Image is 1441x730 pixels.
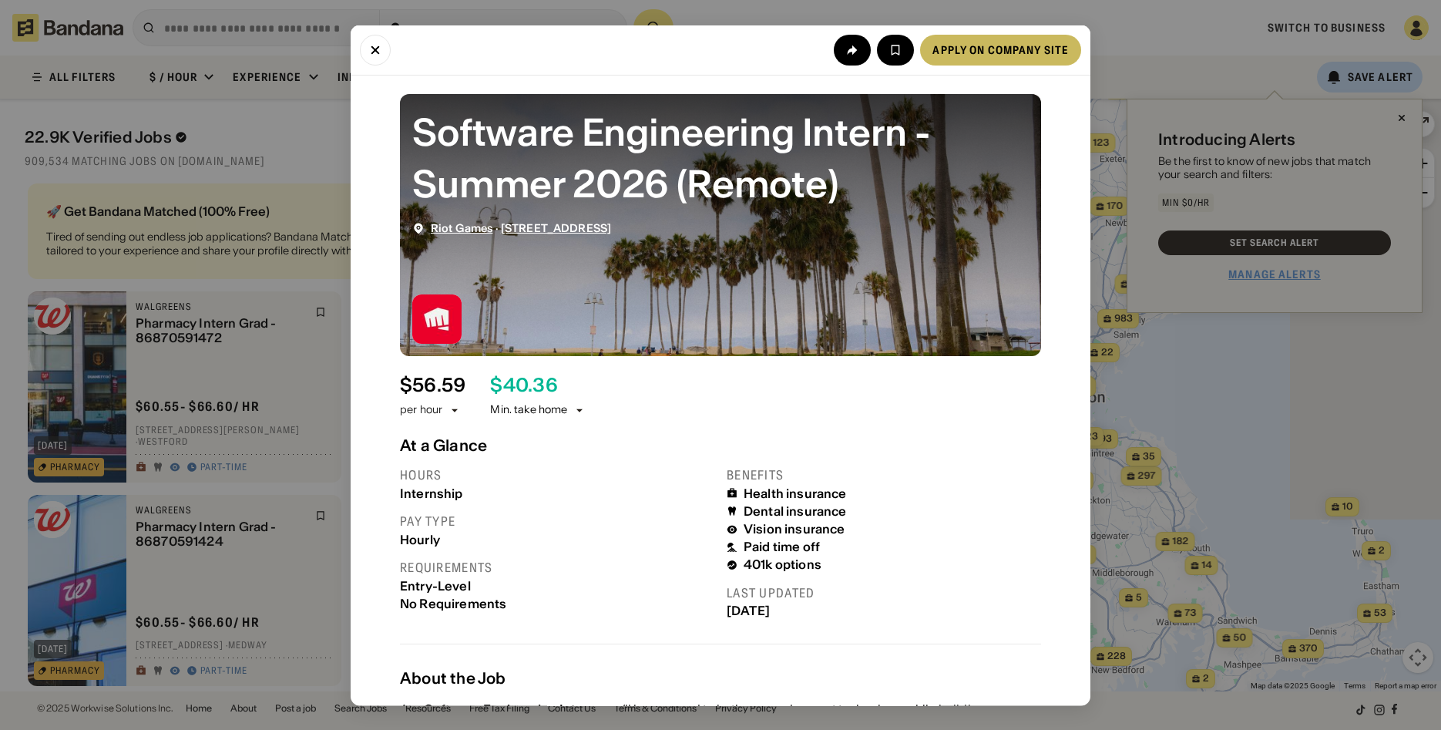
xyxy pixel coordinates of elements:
div: No Requirements [400,596,714,611]
div: [DATE] [727,604,1041,618]
div: Hours [400,466,714,483]
div: Health insurance [744,486,847,500]
span: Riot Games [431,220,492,234]
div: Internship [400,486,714,500]
div: At a Glance [400,436,1041,454]
img: Riot Games logo [412,294,462,343]
div: Entry-Level [400,578,714,593]
div: $ 40.36 [490,374,557,396]
div: Software Engineering Intern - Summer 2026 (Remote) [412,106,1029,209]
div: · [431,221,611,234]
button: Close [360,34,391,65]
div: 401k options [744,557,821,572]
span: [STREET_ADDRESS] [501,220,611,234]
div: Apply on company site [932,44,1069,55]
div: Software Engineering Intern [425,701,596,716]
div: Dental insurance [744,503,847,518]
div: $ 56.59 [400,374,465,396]
div: Benefits [727,466,1041,483]
div: Hourly [400,532,714,547]
div: Requirements [400,559,714,575]
div: Pay type [400,513,714,529]
div: Vision insurance [744,522,845,537]
div: Last updated [727,584,1041,600]
div: Paid time off [744,540,820,554]
div: Min. take home [490,402,586,418]
div: per hour [400,402,442,418]
div: About the Job [400,668,1041,687]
